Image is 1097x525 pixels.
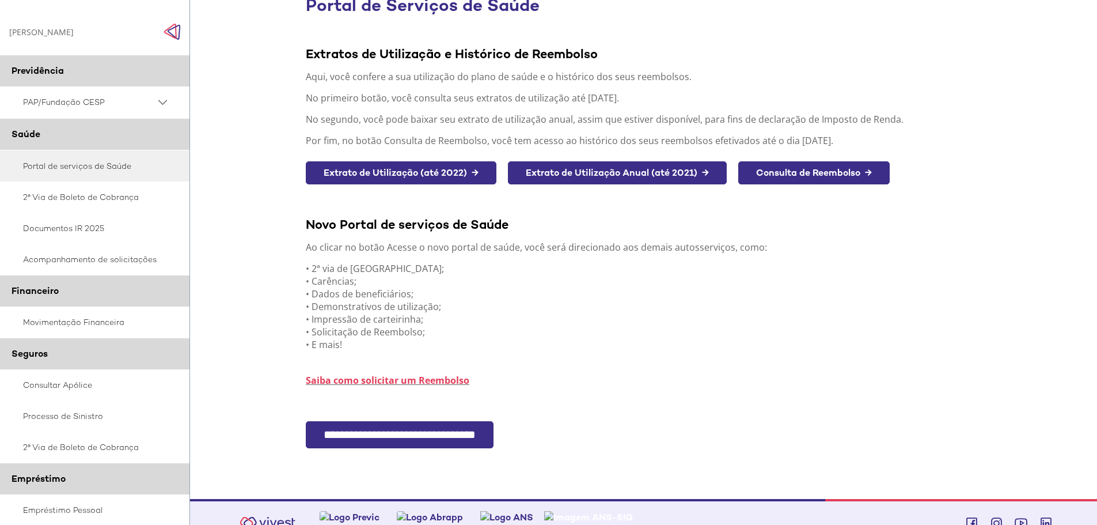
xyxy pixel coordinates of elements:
div: Extratos de Utilização e Histórico de Reembolso [306,46,990,62]
img: Imagem ANS-SIG [544,511,633,523]
p: No primeiro botão, você consulta seus extratos de utilização até [DATE]. [306,92,990,104]
img: Logo ANS [480,511,533,523]
div: Novo Portal de serviços de Saúde [306,216,990,232]
p: No segundo, você pode baixar seu extrato de utilização anual, assim que estiver disponível, para ... [306,113,990,126]
p: Por fim, no botão Consulta de Reembolso, você tem acesso ao histórico dos seus reembolsos efetiva... [306,134,990,147]
span: Previdência [12,65,64,77]
span: Financeiro [12,285,59,297]
img: Logo Abrapp [397,511,463,523]
span: Click to close side navigation. [164,23,181,40]
img: Fechar menu [164,23,181,40]
p: Aqui, você confere a sua utilização do plano de saúde e o histórico dos seus reembolsos. [306,70,990,83]
img: Logo Previc [320,511,379,523]
a: Extrato de Utilização Anual (até 2021) → [508,161,727,185]
a: Saiba como solicitar um Reembolso [306,374,469,387]
span: Seguros [12,348,48,360]
a: Consulta de Reembolso → [738,161,890,185]
section: <span lang="pt-BR" dir="ltr">FacPlanPortlet - SSO Fácil</span> [306,421,990,477]
span: Saúde [12,128,40,140]
span: PAP/Fundação CESP [23,95,155,109]
span: Empréstimo [12,473,66,485]
a: Extrato de Utilização (até 2022) → [306,161,496,185]
p: • 2ª via de [GEOGRAPHIC_DATA]; • Carências; • Dados de beneficiários; • Demonstrativos de utiliza... [306,262,990,351]
div: [PERSON_NAME] [9,27,74,37]
p: Ao clicar no botão Acesse o novo portal de saúde, você será direcionado aos demais autosserviços,... [306,241,990,254]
